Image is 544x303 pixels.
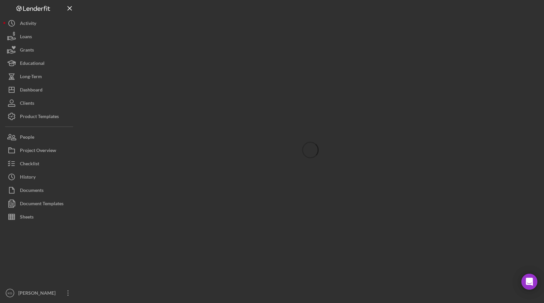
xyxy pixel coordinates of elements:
[20,130,34,145] div: People
[20,210,34,225] div: Sheets
[20,17,36,32] div: Activity
[20,57,45,72] div: Educational
[3,110,76,123] button: Product Templates
[3,83,76,96] button: Dashboard
[3,57,76,70] button: Educational
[20,197,63,212] div: Document Templates
[20,184,44,199] div: Documents
[20,157,39,172] div: Checklist
[20,83,43,98] div: Dashboard
[3,184,76,197] button: Documents
[20,170,36,185] div: History
[20,43,34,58] div: Grants
[3,43,76,57] button: Grants
[3,170,76,184] button: History
[20,70,42,85] div: Long-Term
[3,210,76,224] button: Sheets
[3,286,76,300] button: KG[PERSON_NAME]
[3,130,76,144] button: People
[20,144,56,159] div: Project Overview
[3,30,76,43] button: Loans
[3,197,76,210] button: Document Templates
[20,30,32,45] div: Loans
[17,286,60,301] div: [PERSON_NAME]
[521,274,537,290] div: Open Intercom Messenger
[8,291,12,295] text: KG
[20,96,34,111] div: Clients
[3,17,76,30] button: Activity
[3,157,76,170] button: Checklist
[3,96,76,110] button: Clients
[3,144,76,157] button: Project Overview
[3,70,76,83] button: Long-Term
[20,110,59,125] div: Product Templates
